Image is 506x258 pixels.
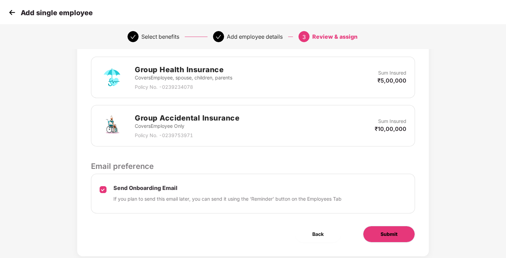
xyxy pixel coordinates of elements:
[227,31,283,42] div: Add employee details
[135,64,232,75] h2: Group Health Insurance
[21,9,93,17] p: Add single employee
[381,230,397,238] span: Submit
[378,117,406,125] p: Sum Insured
[375,125,406,133] p: ₹10,00,000
[135,132,240,139] p: Policy No. - 0239753971
[100,113,124,138] img: svg+xml;base64,PHN2ZyB4bWxucz0iaHR0cDovL3d3dy53My5vcmcvMjAwMC9zdmciIHdpZHRoPSI3MiIgaGVpZ2h0PSI3Mi...
[91,160,415,172] p: Email preference
[363,226,415,242] button: Submit
[135,122,240,130] p: Covers Employee Only
[295,226,341,242] button: Back
[135,112,240,124] h2: Group Accidental Insurance
[378,69,406,77] p: Sum Insured
[135,83,232,91] p: Policy No. - 0239234078
[377,77,406,84] p: ₹5,00,000
[130,34,136,40] span: check
[216,34,221,40] span: check
[113,184,342,192] p: Send Onboarding Email
[302,34,306,40] span: 3
[312,230,324,238] span: Back
[7,7,17,18] img: svg+xml;base64,PHN2ZyB4bWxucz0iaHR0cDovL3d3dy53My5vcmcvMjAwMC9zdmciIHdpZHRoPSIzMCIgaGVpZ2h0PSIzMC...
[135,74,232,82] p: Covers Employee, spouse, children, parents
[113,195,342,203] p: If you plan to send this email later, you can send it using the ‘Reminder’ button on the Employee...
[141,31,179,42] div: Select benefits
[100,65,124,90] img: svg+xml;base64,PHN2ZyB4bWxucz0iaHR0cDovL3d3dy53My5vcmcvMjAwMC9zdmciIHdpZHRoPSI3MiIgaGVpZ2h0PSI3Mi...
[312,31,357,42] div: Review & assign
